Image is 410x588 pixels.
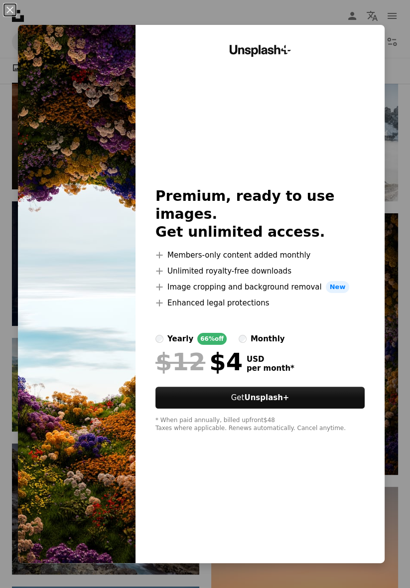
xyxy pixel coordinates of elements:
[244,393,289,402] strong: Unsplash+
[155,281,365,293] li: Image cropping and background removal
[155,249,365,261] li: Members-only content added monthly
[155,349,205,375] span: $12
[167,333,193,345] div: yearly
[197,333,227,345] div: 66% off
[155,297,365,309] li: Enhanced legal protections
[239,335,247,343] input: monthly
[155,187,365,241] h2: Premium, ready to use images. Get unlimited access.
[326,281,350,293] span: New
[155,335,163,343] input: yearly66%off
[251,333,285,345] div: monthly
[155,417,365,433] div: * When paid annually, billed upfront $48 Taxes where applicable. Renews automatically. Cancel any...
[155,349,243,375] div: $4
[247,355,294,364] span: USD
[155,387,365,409] button: GetUnsplash+
[155,265,365,277] li: Unlimited royalty-free downloads
[247,364,294,373] span: per month *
